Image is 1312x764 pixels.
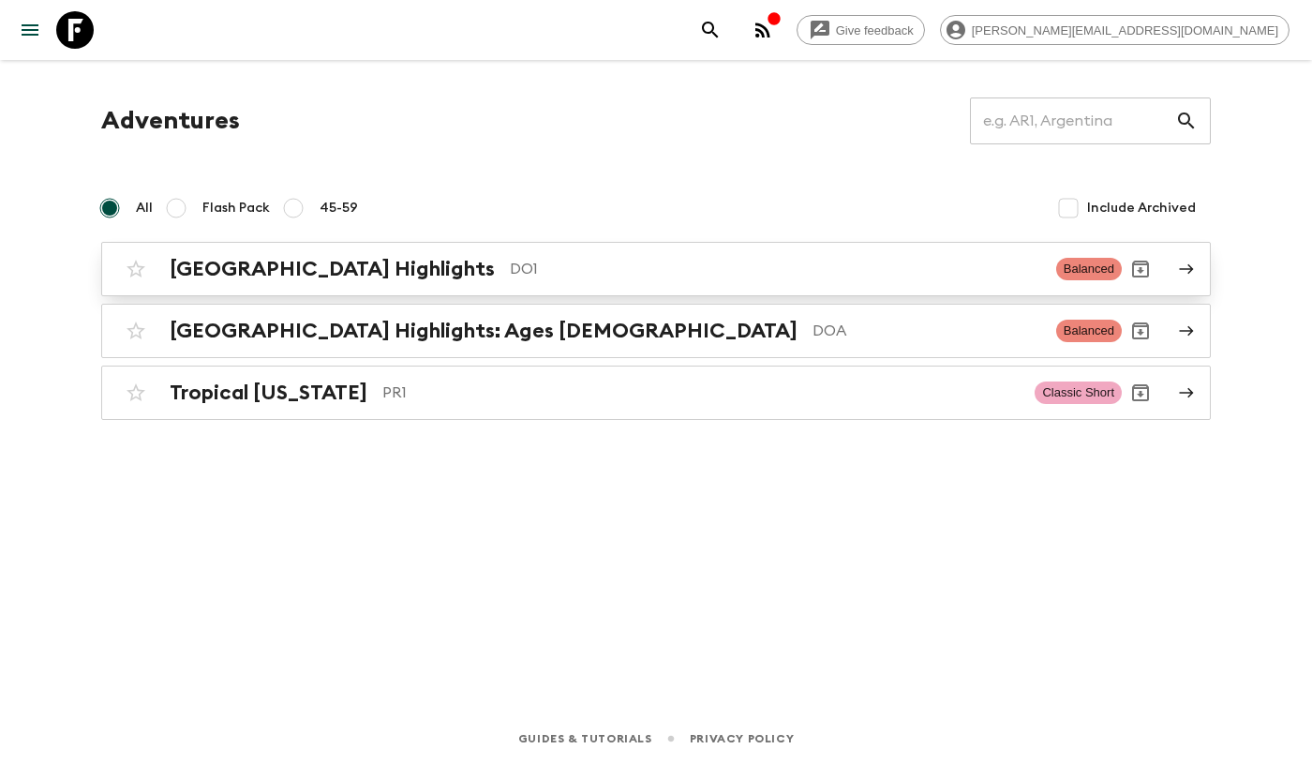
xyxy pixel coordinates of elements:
span: All [136,199,153,217]
h2: [GEOGRAPHIC_DATA] Highlights: Ages [DEMOGRAPHIC_DATA] [170,319,798,343]
button: Archive [1122,374,1159,412]
button: Archive [1122,250,1159,288]
a: Guides & Tutorials [518,728,652,749]
p: DOA [813,320,1041,342]
button: menu [11,11,49,49]
span: Flash Pack [202,199,270,217]
span: Balanced [1056,320,1122,342]
a: Privacy Policy [690,728,794,749]
div: [PERSON_NAME][EMAIL_ADDRESS][DOMAIN_NAME] [940,15,1290,45]
p: PR1 [382,382,1020,404]
a: [GEOGRAPHIC_DATA] HighlightsDO1BalancedArchive [101,242,1211,296]
a: Tropical [US_STATE]PR1Classic ShortArchive [101,366,1211,420]
span: 45-59 [320,199,358,217]
p: DO1 [510,258,1041,280]
input: e.g. AR1, Argentina [970,95,1175,147]
h2: [GEOGRAPHIC_DATA] Highlights [170,257,495,281]
h2: Tropical [US_STATE] [170,381,367,405]
span: [PERSON_NAME][EMAIL_ADDRESS][DOMAIN_NAME] [962,23,1289,37]
span: Give feedback [826,23,924,37]
span: Include Archived [1087,199,1196,217]
a: [GEOGRAPHIC_DATA] Highlights: Ages [DEMOGRAPHIC_DATA]DOABalancedArchive [101,304,1211,358]
span: Classic Short [1035,382,1122,404]
button: Archive [1122,312,1159,350]
span: Balanced [1056,258,1122,280]
button: search adventures [692,11,729,49]
a: Give feedback [797,15,925,45]
h1: Adventures [101,102,240,140]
